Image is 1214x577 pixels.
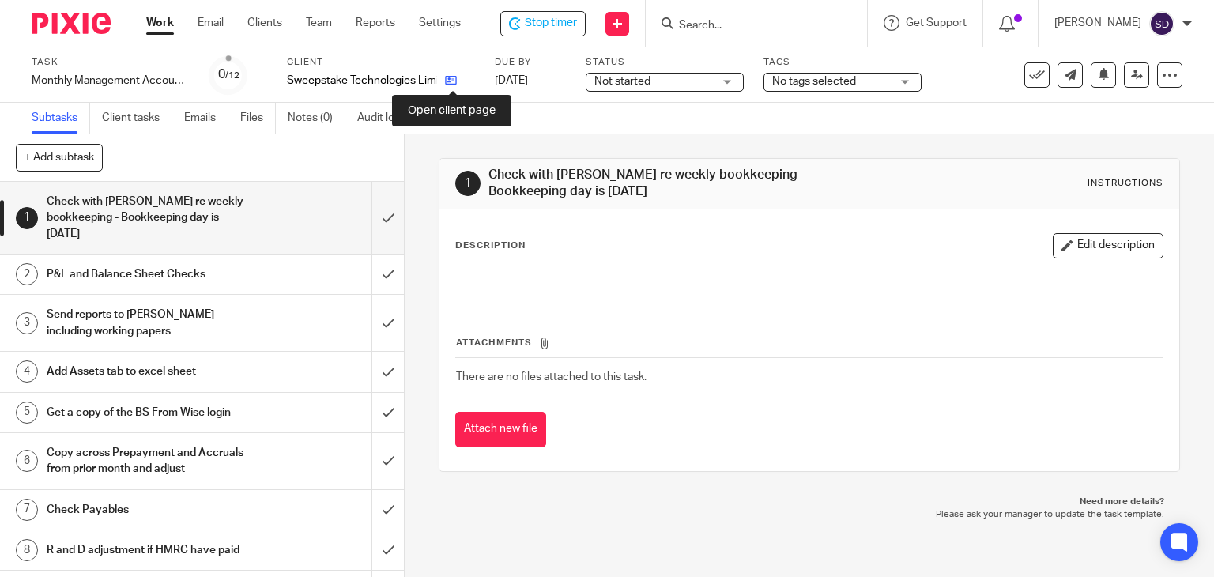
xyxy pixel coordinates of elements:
div: 1 [455,171,481,196]
span: Stop timer [525,15,577,32]
div: Sweepstake Technologies Limited - Monthly Management Accounts - Sweepstake SD [500,11,586,36]
a: Files [240,103,276,134]
span: There are no files attached to this task. [456,371,647,383]
a: Subtasks [32,103,90,134]
h1: Check Payables [47,498,253,522]
div: Instructions [1088,177,1163,190]
span: Not started [594,76,650,87]
div: 6 [16,450,38,472]
div: 0 [218,66,239,84]
div: 4 [16,360,38,383]
img: Pixie [32,13,111,34]
span: [DATE] [495,75,528,86]
div: 5 [16,402,38,424]
label: Task [32,56,190,69]
input: Search [677,19,820,33]
a: Audit logs [357,103,418,134]
a: Work [146,15,174,31]
a: Team [306,15,332,31]
p: Please ask your manager to update the task template. [454,508,1165,521]
div: 3 [16,312,38,334]
button: Attach new file [455,412,546,447]
button: Edit description [1053,233,1163,258]
a: Clients [247,15,282,31]
h1: Add Assets tab to excel sheet [47,360,253,383]
p: Sweepstake Technologies Limited [287,73,437,89]
a: Settings [419,15,461,31]
div: 7 [16,499,38,521]
img: svg%3E [1149,11,1174,36]
h1: Get a copy of the BS From Wise login [47,401,253,424]
a: Email [198,15,224,31]
div: 8 [16,539,38,561]
span: Get Support [906,17,967,28]
label: Due by [495,56,566,69]
a: Emails [184,103,228,134]
small: /12 [225,71,239,80]
label: Tags [763,56,922,69]
span: No tags selected [772,76,856,87]
label: Status [586,56,744,69]
h1: Send reports to [PERSON_NAME] including working papers [47,303,253,343]
h1: R and D adjustment if HMRC have paid [47,538,253,562]
button: + Add subtask [16,144,103,171]
a: Reports [356,15,395,31]
div: Monthly Management Accounts - Sweepstake SD [32,73,190,89]
a: Client tasks [102,103,172,134]
p: Description [455,239,526,252]
p: Need more details? [454,496,1165,508]
div: 2 [16,263,38,285]
label: Client [287,56,475,69]
p: [PERSON_NAME] [1054,15,1141,31]
h1: Check with [PERSON_NAME] re weekly bookkeeping - Bookkeeping day is [DATE] [488,167,843,201]
h1: Check with [PERSON_NAME] re weekly bookkeeping - Bookkeeping day is [DATE] [47,190,253,246]
h1: P&L and Balance Sheet Checks [47,262,253,286]
div: 1 [16,207,38,229]
h1: Copy across Prepayment and Accruals from prior month and adjust [47,441,253,481]
span: Attachments [456,338,532,347]
a: Notes (0) [288,103,345,134]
